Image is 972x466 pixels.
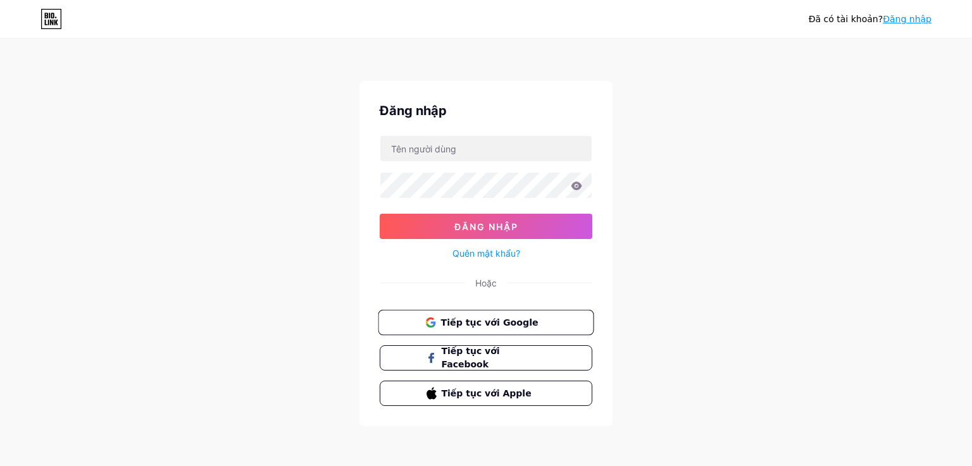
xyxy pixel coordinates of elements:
[452,248,520,259] font: Quên mật khẩu?
[883,14,931,24] a: Đăng nhập
[380,136,592,161] input: Tên người dùng
[442,346,500,369] font: Tiếp tục với Facebook
[380,310,592,335] a: Tiếp tục với Google
[380,214,592,239] button: Đăng nhập
[380,103,447,118] font: Đăng nhập
[440,317,538,327] font: Tiếp tục với Google
[380,345,592,371] button: Tiếp tục với Facebook
[378,310,594,336] button: Tiếp tục với Google
[809,14,883,24] font: Đã có tài khoản?
[475,278,497,288] font: Hoặc
[380,381,592,406] button: Tiếp tục với Apple
[454,221,518,232] font: Đăng nhập
[452,247,520,260] a: Quên mật khẩu?
[442,388,532,398] font: Tiếp tục với Apple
